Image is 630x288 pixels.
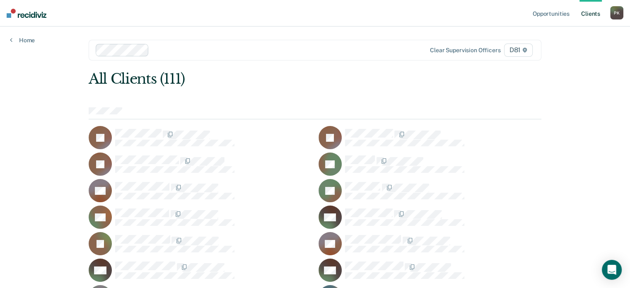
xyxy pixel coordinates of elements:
[602,260,622,280] div: Open Intercom Messenger
[10,36,35,44] a: Home
[430,47,500,54] div: Clear supervision officers
[610,6,623,19] div: P K
[89,70,451,87] div: All Clients (111)
[504,44,533,57] span: D81
[610,6,623,19] button: PK
[7,9,46,18] img: Recidiviz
